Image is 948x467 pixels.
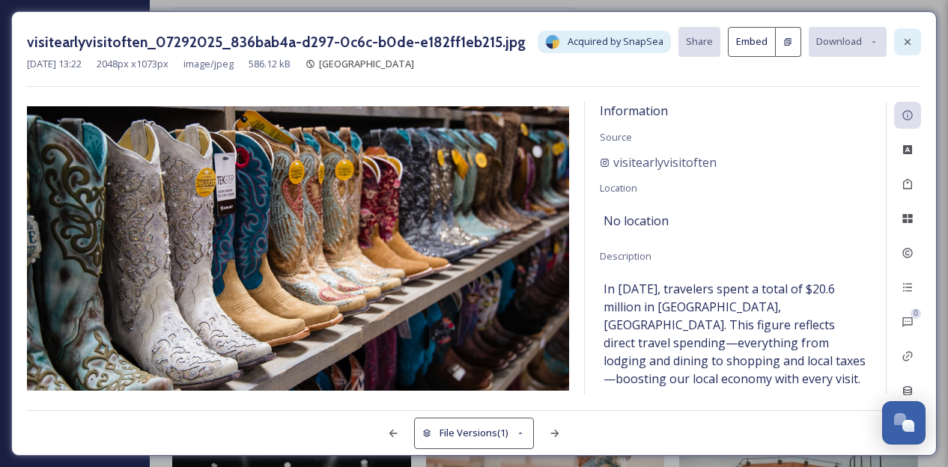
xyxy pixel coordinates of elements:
span: Acquired by SnapSea [568,34,663,49]
span: Information [600,103,668,119]
span: visitearlyvisitoften [613,153,717,171]
span: In [DATE], travelers spent a total of $20.6 million in [GEOGRAPHIC_DATA], [GEOGRAPHIC_DATA]. This... [604,280,867,442]
img: 1tkEhsElWMvUY4WZa57B4lbD_HSXOGMg-.jpg [27,106,569,390]
span: [DATE] 13:22 [27,57,82,71]
span: No location [604,212,669,230]
span: 2048 px x 1073 px [97,57,168,71]
button: Embed [728,27,776,57]
h3: visitearlyvisitoften_07292025_836bab4a-d297-0c6c-b0de-e182ff1eb215.jpg [27,31,526,53]
div: 0 [911,308,921,319]
button: Share [678,27,720,56]
span: image/jpeg [183,57,234,71]
span: [GEOGRAPHIC_DATA] [319,57,414,70]
span: Source [600,130,632,144]
button: Open Chat [882,401,926,445]
span: 586.12 kB [249,57,291,71]
span: Description [600,249,651,263]
button: File Versions(1) [414,418,534,448]
button: Download [809,27,887,56]
span: Location [600,181,637,195]
a: visitearlyvisitoften [600,153,717,171]
img: snapsea-logo.png [545,34,560,49]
